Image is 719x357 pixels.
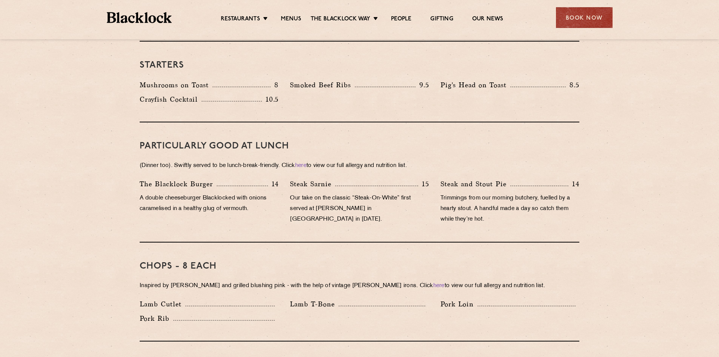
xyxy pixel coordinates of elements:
[140,179,217,189] p: The Blacklock Burger
[391,15,411,24] a: People
[556,7,613,28] div: Book Now
[268,179,279,189] p: 14
[418,179,429,189] p: 15
[140,299,185,309] p: Lamb Cutlet
[416,80,429,90] p: 9.5
[107,12,172,23] img: BL_Textured_Logo-footer-cropped.svg
[472,15,503,24] a: Our News
[290,299,339,309] p: Lamb T-Bone
[440,179,510,189] p: Steak and Stout Pie
[271,80,279,90] p: 8
[140,161,579,171] p: (Dinner too). Swiftly served to be lunch-break-friendly. Click to view our full allergy and nutri...
[311,15,370,24] a: The Blacklock Way
[440,193,579,225] p: Trimmings from our morning butchery, fuelled by a hearty stout. A handful made a day so catch the...
[140,193,279,214] p: A double cheeseburger Blacklocked with onions caramelised in a healthy glug of vermouth.
[140,261,579,271] h3: Chops - 8 each
[440,80,510,90] p: Pig's Head on Toast
[430,15,453,24] a: Gifting
[295,163,306,168] a: here
[140,281,579,291] p: Inspired by [PERSON_NAME] and grilled blushing pink - with the help of vintage [PERSON_NAME] iron...
[221,15,260,24] a: Restaurants
[290,193,429,225] p: Our take on the classic “Steak-On-White” first served at [PERSON_NAME] in [GEOGRAPHIC_DATA] in [D...
[433,283,445,289] a: here
[140,60,579,70] h3: Starters
[140,80,212,90] p: Mushrooms on Toast
[568,179,579,189] p: 14
[140,94,202,105] p: Crayfish Cocktail
[290,80,355,90] p: Smoked Beef Ribs
[262,94,279,104] p: 10.5
[140,313,173,324] p: Pork Rib
[140,141,579,151] h3: PARTICULARLY GOOD AT LUNCH
[440,299,477,309] p: Pork Loin
[566,80,579,90] p: 8.5
[281,15,301,24] a: Menus
[290,179,335,189] p: Steak Sarnie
